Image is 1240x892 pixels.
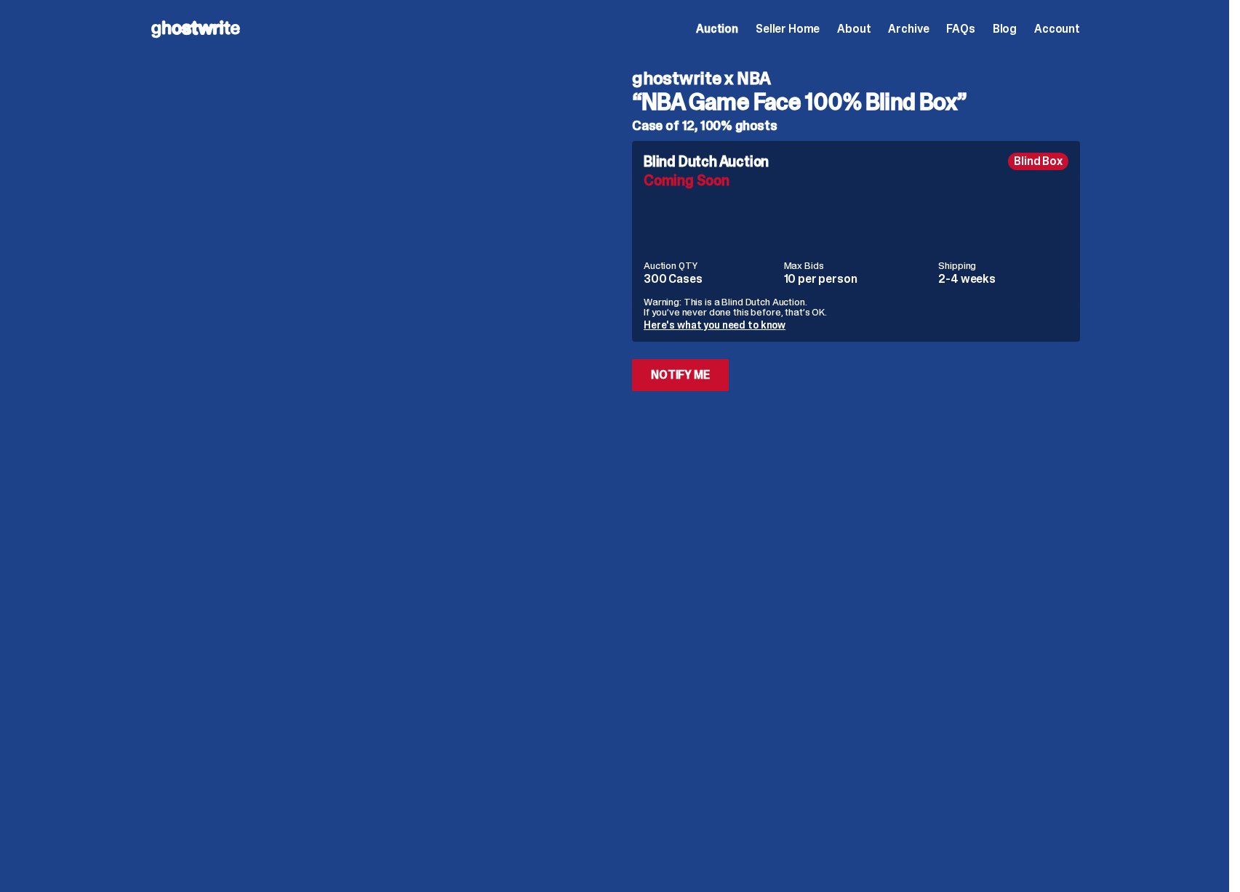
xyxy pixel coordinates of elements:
a: Account [1034,23,1080,35]
a: Archive [888,23,929,35]
a: Here's what you need to know [644,318,785,332]
a: About [837,23,871,35]
div: Coming Soon [644,173,1068,188]
dt: Auction QTY [644,260,775,270]
dt: Shipping [938,260,1068,270]
a: Blog [993,23,1017,35]
h4: Blind Dutch Auction [644,154,769,169]
dd: 10 per person [784,273,930,285]
p: Warning: This is a Blind Dutch Auction. If you’ve never done this before, that’s OK. [644,297,1068,317]
a: FAQs [946,23,975,35]
h4: ghostwrite x NBA [632,70,1080,87]
h3: “NBA Game Face 100% Blind Box” [632,90,1080,113]
a: Seller Home [756,23,820,35]
h5: Case of 12, 100% ghosts [632,119,1080,132]
a: Notify Me [632,359,729,391]
a: Auction [696,23,738,35]
dd: 300 Cases [644,273,775,285]
dd: 2-4 weeks [938,273,1068,285]
dt: Max Bids [784,260,930,270]
div: Blind Box [1008,153,1068,170]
